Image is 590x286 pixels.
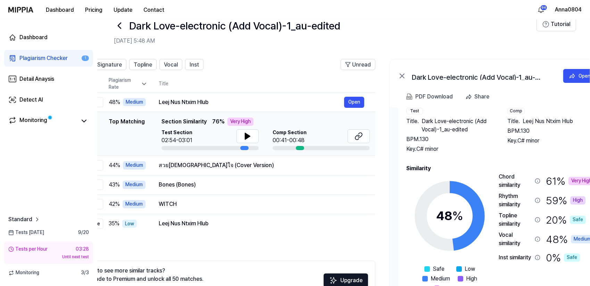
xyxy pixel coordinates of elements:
[546,250,580,265] div: 0 %
[81,269,89,276] span: 3 / 3
[185,59,203,70] button: Inst
[4,50,93,67] a: Plagiarism Checker1
[507,108,525,114] div: Comp
[129,18,340,33] h1: Dark Love-electronic (Add Vocal)-1_au-edited
[19,116,47,126] div: Monitoring
[161,118,207,126] span: Section Similarity
[227,118,254,126] div: Very High
[555,6,582,14] button: Anna0804
[19,33,48,42] div: Dashboard
[406,145,493,153] div: Key. C# minor
[123,200,146,208] div: Medium
[109,181,120,189] span: 43 %
[499,173,532,189] div: Chord similarity
[76,246,89,253] div: 03:28
[452,208,463,223] span: %
[507,117,520,125] span: Title .
[570,216,586,224] div: Safe
[97,61,122,69] span: Signature
[344,97,364,108] a: Open
[499,253,532,262] div: Inst similarity
[161,129,192,136] span: Test Section
[8,215,41,224] a: Standard
[93,59,126,70] button: Signature
[78,229,89,236] span: 9 / 20
[406,94,413,100] img: PDF Download
[352,61,371,69] span: Unread
[109,118,145,150] div: Top Matching
[109,161,120,170] span: 44 %
[8,229,44,236] span: Tests [DATE]
[159,98,344,106] div: Leej Nus Ntxim Hlub
[109,77,148,90] div: Plagiarism Rate
[138,3,170,17] button: Contact
[19,75,54,83] div: Detail Anaysis
[8,7,33,12] img: logo
[40,3,80,17] button: Dashboard
[415,92,453,101] div: PDF Download
[537,6,545,14] img: 알림
[19,54,68,62] div: Plagiarism Checker
[109,98,120,106] span: 48 %
[161,136,192,145] div: 02:54-03:01
[406,117,419,134] span: Title .
[466,275,477,283] span: High
[273,136,307,145] div: 00:41-00:48
[540,5,547,10] div: 94
[134,61,152,69] span: Topline
[329,276,338,285] img: Sparkles
[405,90,454,104] button: PDF Download
[159,59,182,70] button: Vocal
[82,55,89,61] div: 1
[463,90,495,104] button: Share
[123,181,146,189] div: Medium
[8,254,89,260] div: Until next test
[324,279,368,286] a: SparklesUpgrade
[159,181,364,189] div: Bones (Bones)
[212,118,225,126] span: 76 %
[431,275,450,283] span: Medium
[80,3,108,17] button: Pricing
[122,220,137,228] div: Low
[4,29,93,46] a: Dashboard
[412,72,551,80] div: Dark Love-electronic (Add Vocal)-1_au-edited
[8,246,48,253] div: Tests per Hour
[499,211,532,228] div: Topline similarity
[406,135,493,144] div: BPM. 130
[4,71,93,87] a: Detail Anaysis
[341,59,375,70] button: Unread
[546,192,585,209] div: 59 %
[4,92,93,108] a: Detect AI
[159,200,364,208] div: WITCH
[433,265,444,273] span: Safe
[422,117,493,134] span: Dark Love-electronic (Add Vocal)-1_au-edited
[19,96,43,104] div: Detect AI
[114,37,537,45] h2: [DATE] 5:48 AM
[159,161,364,170] div: สวย[DEMOGRAPHIC_DATA]ใจ (Cover Version)
[83,267,203,283] div: Want to see more similar tracks? Upgrade to Premium and unlock all 50 matches.
[499,192,532,209] div: Rhythm similarity
[465,265,475,273] span: Low
[474,92,489,101] div: Share
[109,200,120,208] span: 42 %
[123,161,146,170] div: Medium
[8,215,32,224] span: Standard
[537,17,576,31] button: Tutorial
[159,76,375,92] th: Title
[108,3,138,17] button: Update
[523,117,573,125] span: Leej Nus Ntxim Hlub
[570,196,585,205] div: High
[129,59,157,70] button: Topline
[564,253,580,262] div: Safe
[535,4,547,15] button: 알림94
[123,98,146,106] div: Medium
[164,61,178,69] span: Vocal
[8,116,76,126] a: Monitoring
[273,129,307,136] span: Comp Section
[499,231,532,248] div: Vocal similarity
[159,219,364,228] div: Leej Nus Ntxim Hlub
[109,219,119,228] span: 35 %
[436,207,463,225] div: 48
